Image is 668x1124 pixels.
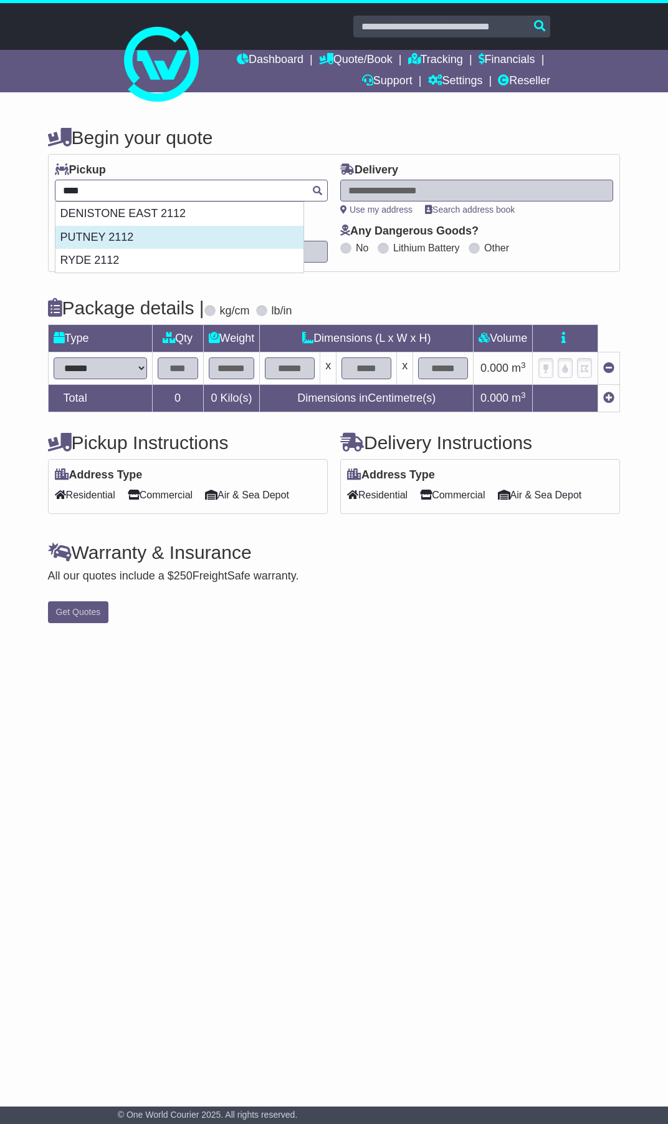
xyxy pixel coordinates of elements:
h4: Begin your quote [48,127,621,148]
span: Residential [347,485,408,505]
span: 0.000 [480,362,508,374]
span: Commercial [128,485,193,505]
h4: Warranty & Insurance [48,542,621,563]
span: 250 [174,569,193,582]
a: Reseller [498,71,550,92]
td: Dimensions in Centimetre(s) [260,385,474,412]
label: Address Type [347,468,435,482]
h4: Pickup Instructions [48,432,328,453]
a: Dashboard [237,50,303,71]
td: x [397,352,413,385]
h4: Delivery Instructions [340,432,620,453]
span: m [512,392,526,404]
div: DENISTONE EAST 2112 [55,202,303,226]
td: x [320,352,336,385]
a: Use my address [340,205,413,215]
a: Financials [479,50,535,71]
td: Kilo(s) [203,385,260,412]
span: Residential [55,485,115,505]
label: kg/cm [220,304,250,318]
div: All our quotes include a $ FreightSafe warranty. [48,569,621,583]
div: RYDE 2112 [55,249,303,273]
span: Air & Sea Depot [498,485,582,505]
td: Qty [152,325,203,352]
button: Get Quotes [48,601,109,623]
label: Any Dangerous Goods? [340,225,479,238]
span: Commercial [420,485,485,505]
span: 0.000 [480,392,508,404]
typeahead: Please provide city [55,180,328,201]
a: Remove this item [603,362,614,374]
h4: Package details | [48,298,204,318]
a: Add new item [603,392,614,404]
a: Search address book [425,205,515,215]
sup: 3 [521,390,526,400]
td: Dimensions (L x W x H) [260,325,474,352]
a: Tracking [408,50,463,71]
label: Address Type [55,468,143,482]
td: Weight [203,325,260,352]
a: Support [362,71,413,92]
td: Volume [474,325,533,352]
span: m [512,362,526,374]
td: 0 [152,385,203,412]
td: Type [48,325,152,352]
label: Delivery [340,163,398,177]
label: No [356,242,368,254]
span: © One World Courier 2025. All rights reserved. [118,1110,298,1120]
span: Air & Sea Depot [205,485,289,505]
td: Total [48,385,152,412]
span: 0 [211,392,217,404]
label: Lithium Battery [393,242,460,254]
label: Other [484,242,509,254]
a: Quote/Book [319,50,393,71]
label: Pickup [55,163,106,177]
label: lb/in [272,304,292,318]
a: Settings [428,71,483,92]
div: PUTNEY 2112 [55,226,303,250]
sup: 3 [521,361,526,370]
